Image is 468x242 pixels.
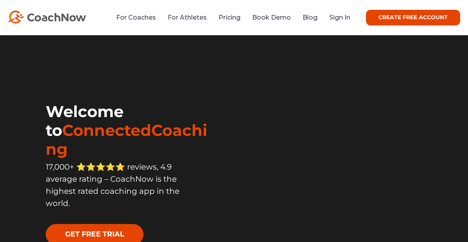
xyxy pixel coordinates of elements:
a: For Coaches [116,14,156,21]
a: For Athletes [168,14,207,21]
a: Blog [303,14,317,21]
img: CoachNow Logo [8,11,86,23]
a: CREATE FREE ACCOUNT [366,10,460,25]
h1: Welcome to [46,102,217,159]
a: Sign In [329,14,350,21]
a: Pricing [219,14,240,21]
span: ConnectedCoaching [46,121,207,159]
span: 17,000+ ⭐️⭐️⭐️⭐️⭐️ reviews, 4.9 average rating – CoachNow is the highest rated coaching app in th... [46,162,179,208]
a: Book Demo [252,14,291,21]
